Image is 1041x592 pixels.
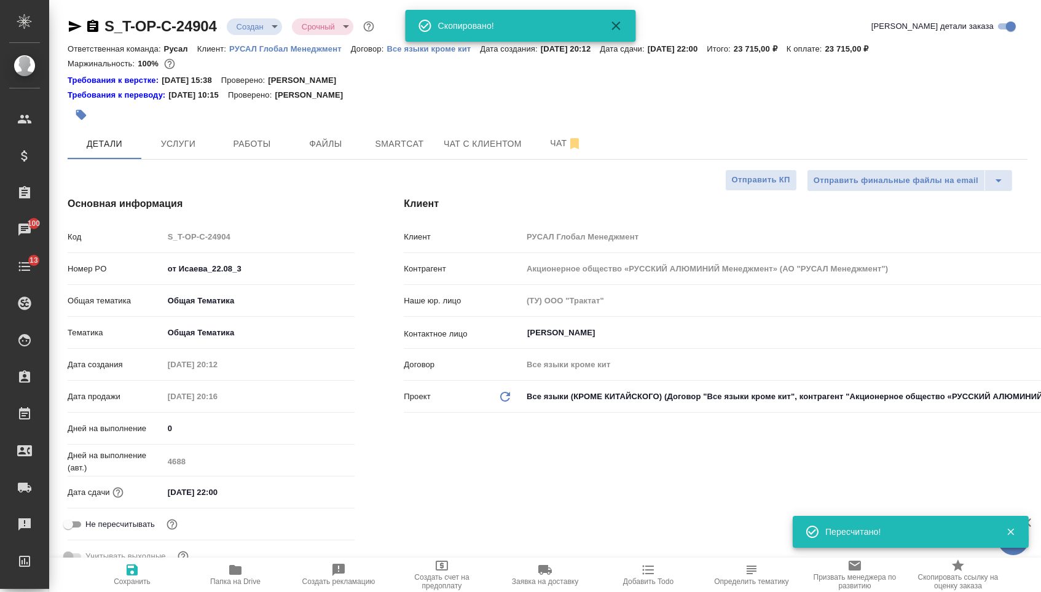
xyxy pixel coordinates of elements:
p: РУСАЛ Глобал Менеджмент [229,44,351,53]
p: Все языки кроме кит [387,44,480,53]
input: ✎ Введи что-нибудь [163,419,355,437]
span: Сохранить [114,577,151,586]
p: Русал [164,44,197,53]
span: 13 [22,254,45,267]
input: Пустое поле [163,228,355,246]
p: Общая тематика [68,295,163,307]
span: Создать рекламацию [302,577,375,586]
span: Отправить финальные файлы на email [814,174,978,188]
p: [DATE] 15:38 [162,74,221,87]
div: Нажми, чтобы открыть папку с инструкцией [68,89,168,101]
span: Файлы [296,136,355,152]
p: К оплате: [787,44,825,53]
button: Срочный [298,21,339,32]
p: Итого: [707,44,733,53]
button: Закрыть [998,526,1023,537]
p: Дата сдачи: [600,44,647,53]
p: [PERSON_NAME] [275,89,352,101]
div: Скопировано! [438,20,592,32]
span: Создать счет на предоплату [398,573,486,590]
p: Договор: [351,44,387,53]
button: Доп статусы указывают на важность/срочность заказа [361,18,377,34]
button: 0.00 RUB; [162,56,178,72]
p: Контрагент [404,263,522,275]
span: Не пересчитывать [85,518,155,531]
button: Создать счет на предоплату [390,558,493,592]
span: [PERSON_NAME] детали заказа [871,20,994,33]
a: Все языки кроме кит [387,43,480,53]
p: 23 715,00 ₽ [825,44,878,53]
button: Скопировать ссылку для ЯМессенджера [68,19,82,34]
button: Определить тематику [700,558,803,592]
p: Ответственная команда: [68,44,164,53]
a: Требования к верстке: [68,74,162,87]
p: 23 715,00 ₽ [734,44,787,53]
span: Определить тематику [714,577,788,586]
p: Маржинальность: [68,59,138,68]
p: Проверено: [228,89,275,101]
button: Закрыть [602,18,631,33]
button: Создать рекламацию [287,558,390,592]
span: Чат с клиентом [444,136,522,152]
div: split button [807,169,1013,192]
span: Чат [536,136,595,151]
input: Пустое поле [163,453,355,470]
span: Услуги [149,136,208,152]
div: Общая Тематика [163,322,355,343]
a: РУСАЛ Глобал Менеджмент [229,43,351,53]
button: Отправить финальные файлы на email [807,169,985,192]
input: Пустое поле [163,356,271,373]
span: Папка на Drive [210,577,261,586]
button: Папка на Drive [184,558,287,592]
p: Дата продажи [68,391,163,403]
p: Дата сдачи [68,486,110,499]
button: Заявка на доставку [493,558,597,592]
p: Номер PO [68,263,163,275]
p: Код [68,231,163,243]
a: Требования к переводу: [68,89,168,101]
button: Отправить КП [725,169,797,191]
p: Клиент [404,231,522,243]
span: Учитывать выходные [85,550,166,563]
button: Создан [233,21,267,32]
span: 100 [20,217,48,230]
p: Дата создания [68,359,163,371]
p: Дней на выполнение (авт.) [68,450,163,474]
p: Договор [404,359,522,371]
input: ✎ Введи что-нибудь [163,483,271,501]
p: [DATE] 10:15 [168,89,228,101]
button: Добавить тэг [68,101,95,128]
div: Нажми, чтобы открыть папку с инструкцией [68,74,162,87]
button: Сохранить [81,558,184,592]
button: Скопировать ссылку [85,19,100,34]
span: Заявка на доставку [512,577,578,586]
input: ✎ Введи что-нибудь [163,260,355,278]
div: Создан [292,18,353,35]
a: S_T-OP-C-24904 [104,18,217,34]
a: 100 [3,214,46,245]
p: Клиент: [197,44,229,53]
p: [PERSON_NAME] [268,74,345,87]
div: Пересчитано! [825,526,988,538]
span: Добавить Todo [623,577,674,586]
svg: Отписаться [567,136,582,151]
div: Общая Тематика [163,290,355,311]
p: Дата создания: [480,44,540,53]
p: [DATE] 20:12 [541,44,600,53]
span: Работы [222,136,281,152]
p: Дней на выполнение [68,423,163,435]
p: Контактное лицо [404,328,522,340]
h4: Клиент [404,197,1027,211]
button: Добавить Todo [597,558,700,592]
button: Если добавить услуги и заполнить их объемом, то дата рассчитается автоматически [110,485,126,500]
input: Пустое поле [163,388,271,405]
span: Smartcat [370,136,429,152]
p: [DATE] 22:00 [648,44,707,53]
span: Детали [75,136,134,152]
h4: Основная информация [68,197,355,211]
p: Проект [404,391,431,403]
button: Включи, если не хочешь, чтобы указанная дата сдачи изменилась после переставления заказа в 'Подтв... [164,516,180,532]
p: Тематика [68,327,163,339]
p: Проверено: [221,74,269,87]
button: Выбери, если сб и вс нужно считать рабочими днями для выполнения заказа. [175,548,191,564]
